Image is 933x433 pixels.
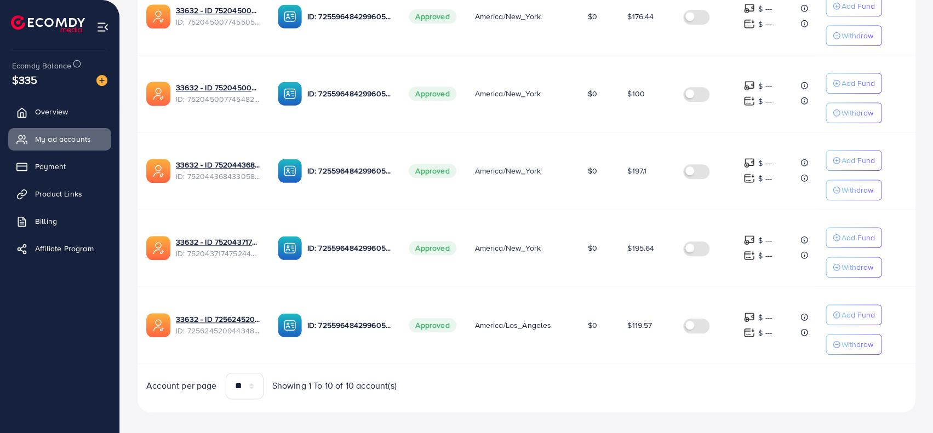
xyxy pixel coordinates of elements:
p: Withdraw [842,338,873,351]
a: 33632 - ID 7520450077455056914 [176,5,260,16]
span: $0 [588,11,597,22]
button: Add Fund [826,150,882,171]
span: My ad accounts [35,134,91,145]
p: Add Fund [842,308,875,321]
p: Add Fund [842,154,875,167]
img: ic-ba-acc.ded83a64.svg [278,82,302,106]
img: top-up amount [743,172,755,184]
a: 33632 - ID 7256245209443483650 [176,314,260,325]
span: Overview [35,106,68,117]
p: $ --- [758,326,772,339]
span: America/New_York [474,165,541,176]
a: 33632 - ID 7520450077454827538 [176,82,260,93]
img: ic-ads-acc.e4c84228.svg [146,236,170,260]
span: America/New_York [474,243,541,253]
span: ID: 7520450077454827538 [176,94,260,105]
p: $ --- [758,172,772,185]
span: ID: 7520450077455056914 [176,16,260,27]
span: Approved [409,164,456,178]
img: ic-ads-acc.e4c84228.svg [146,82,170,106]
a: Billing [8,210,111,232]
img: top-up amount [743,95,755,107]
span: Approved [409,86,456,101]
img: ic-ads-acc.e4c84228.svg [146,4,170,28]
div: <span class='underline'>33632 - ID 7520450077454827538</span></br>7520450077454827538 [176,82,260,105]
span: Account per page [146,379,217,392]
span: Payment [35,161,66,172]
div: <span class='underline'>33632 - ID 7256245209443483650</span></br>7256245209443483650 [176,314,260,336]
span: $176.44 [627,11,654,22]
p: Withdraw [842,183,873,197]
img: top-up amount [743,327,755,338]
span: $0 [588,320,597,331]
span: $195.64 [627,243,654,253]
span: America/New_York [474,11,541,22]
div: <span class='underline'>33632 - ID 7520443684330586119</span></br>7520443684330586119 [176,159,260,182]
span: Billing [35,216,57,227]
span: $197.1 [627,165,646,176]
iframe: Chat [886,384,925,425]
button: Add Fund [826,304,882,325]
span: America/New_York [474,88,541,99]
a: Overview [8,101,111,123]
p: ID: 7255964842996056065 [307,87,392,100]
span: ID: 7520437174752444423 [176,248,260,259]
button: Withdraw [826,257,882,278]
img: ic-ads-acc.e4c84228.svg [146,313,170,337]
img: ic-ads-acc.e4c84228.svg [146,159,170,183]
p: Withdraw [842,106,873,119]
p: $ --- [758,95,772,108]
img: top-up amount [743,80,755,91]
span: $335 [12,72,38,88]
button: Withdraw [826,102,882,123]
span: ID: 7256245209443483650 [176,325,260,336]
p: ID: 7255964842996056065 [307,10,392,23]
p: Withdraw [842,261,873,274]
span: Approved [409,318,456,332]
span: Affiliate Program [35,243,94,254]
span: Ecomdy Balance [12,60,71,71]
p: Add Fund [842,77,875,90]
p: $ --- [758,2,772,15]
span: Product Links [35,188,82,199]
span: $0 [588,165,597,176]
img: ic-ba-acc.ded83a64.svg [278,236,302,260]
a: 33632 - ID 7520443684330586119 [176,159,260,170]
a: 33632 - ID 7520437174752444423 [176,236,260,247]
button: Add Fund [826,227,882,248]
img: top-up amount [743,234,755,246]
p: $ --- [758,79,772,93]
p: ID: 7255964842996056065 [307,319,392,332]
img: logo [11,15,85,32]
button: Add Fund [826,73,882,94]
div: <span class='underline'>33632 - ID 7520437174752444423</span></br>7520437174752444423 [176,236,260,259]
span: $0 [588,243,597,253]
img: ic-ba-acc.ded83a64.svg [278,313,302,337]
span: $0 [588,88,597,99]
img: image [96,75,107,86]
p: Withdraw [842,29,873,42]
p: Add Fund [842,231,875,244]
img: top-up amount [743,250,755,261]
a: Payment [8,155,111,177]
span: $119.57 [627,320,652,331]
img: ic-ba-acc.ded83a64.svg [278,4,302,28]
a: My ad accounts [8,128,111,150]
p: $ --- [758,157,772,170]
p: ID: 7255964842996056065 [307,164,392,177]
div: <span class='underline'>33632 - ID 7520450077455056914</span></br>7520450077455056914 [176,5,260,27]
p: $ --- [758,18,772,31]
span: Approved [409,241,456,255]
a: Affiliate Program [8,238,111,259]
p: $ --- [758,249,772,262]
p: $ --- [758,311,772,324]
span: Showing 1 To 10 of 10 account(s) [272,379,397,392]
a: Product Links [8,183,111,205]
img: top-up amount [743,311,755,323]
span: America/Los_Angeles [474,320,551,331]
button: Withdraw [826,25,882,46]
button: Withdraw [826,180,882,200]
img: top-up amount [743,157,755,169]
span: Approved [409,9,456,24]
